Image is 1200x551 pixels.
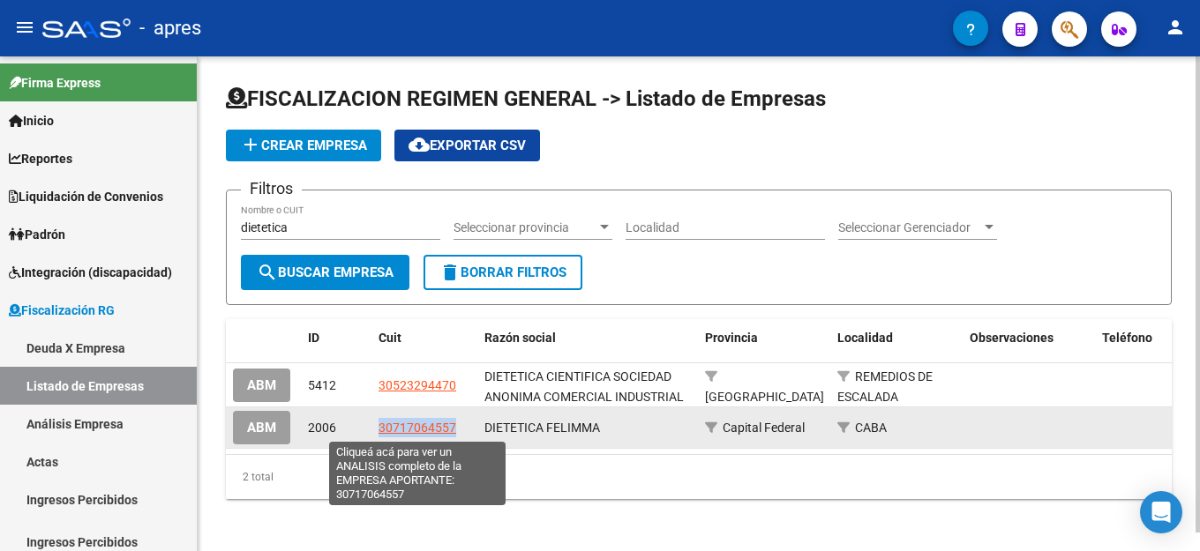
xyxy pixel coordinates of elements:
[240,138,367,153] span: Crear Empresa
[139,9,201,48] span: - apres
[477,319,698,357] datatable-header-cell: Razón social
[308,421,336,435] span: 2006
[9,225,65,244] span: Padrón
[394,130,540,161] button: Exportar CSV
[454,220,596,235] span: Seleccionar provincia
[424,255,582,290] button: Borrar Filtros
[233,411,290,443] button: ABM
[226,130,381,161] button: Crear Empresa
[241,176,302,201] h3: Filtros
[409,134,430,155] mat-icon: cloud_download
[1102,331,1152,345] span: Teléfono
[241,255,409,290] button: Buscar Empresa
[1165,17,1186,38] mat-icon: person
[9,111,54,130] span: Inicio
[838,220,981,235] span: Seleccionar Gerenciador
[308,378,336,392] span: 5412
[379,331,401,345] span: Cuit
[837,331,893,345] span: Localidad
[705,331,758,345] span: Provincia
[484,331,556,345] span: Razón social
[963,319,1095,357] datatable-header-cell: Observaciones
[301,319,371,357] datatable-header-cell: ID
[226,86,826,111] span: FISCALIZACION REGIMEN GENERAL -> Listado de Empresas
[233,369,290,401] button: ABM
[837,369,933,404] span: REMEDIOS DE ESCALADA
[240,134,261,155] mat-icon: add
[9,187,163,206] span: Liquidación de Convenios
[257,264,394,280] span: Buscar Empresa
[484,421,600,435] span: DIETETICA FELIMMA
[9,301,115,320] span: Fiscalización RG
[970,331,1054,345] span: Observaciones
[830,319,963,357] datatable-header-cell: Localidad
[855,421,887,435] span: CABA
[371,319,477,357] datatable-header-cell: Cuit
[439,262,461,283] mat-icon: delete
[409,138,526,153] span: Exportar CSV
[308,331,319,345] span: ID
[257,262,278,283] mat-icon: search
[379,421,456,435] span: 30717064557
[226,455,1172,499] div: 2 total
[9,263,172,282] span: Integración (discapacidad)
[484,369,684,424] span: DIETETICA CIENTIFICA SOCIEDAD ANONIMA COMERCIAL INDUSTRIAL FIN INM
[9,149,72,168] span: Reportes
[247,378,276,394] span: ABM
[698,319,830,357] datatable-header-cell: Provincia
[379,378,456,392] span: 30523294470
[1140,491,1182,533] div: Open Intercom Messenger
[14,17,35,38] mat-icon: menu
[705,390,824,404] span: [GEOGRAPHIC_DATA]
[9,73,101,93] span: Firma Express
[723,421,805,435] span: Capital Federal
[439,264,566,280] span: Borrar Filtros
[247,421,276,436] span: ABM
